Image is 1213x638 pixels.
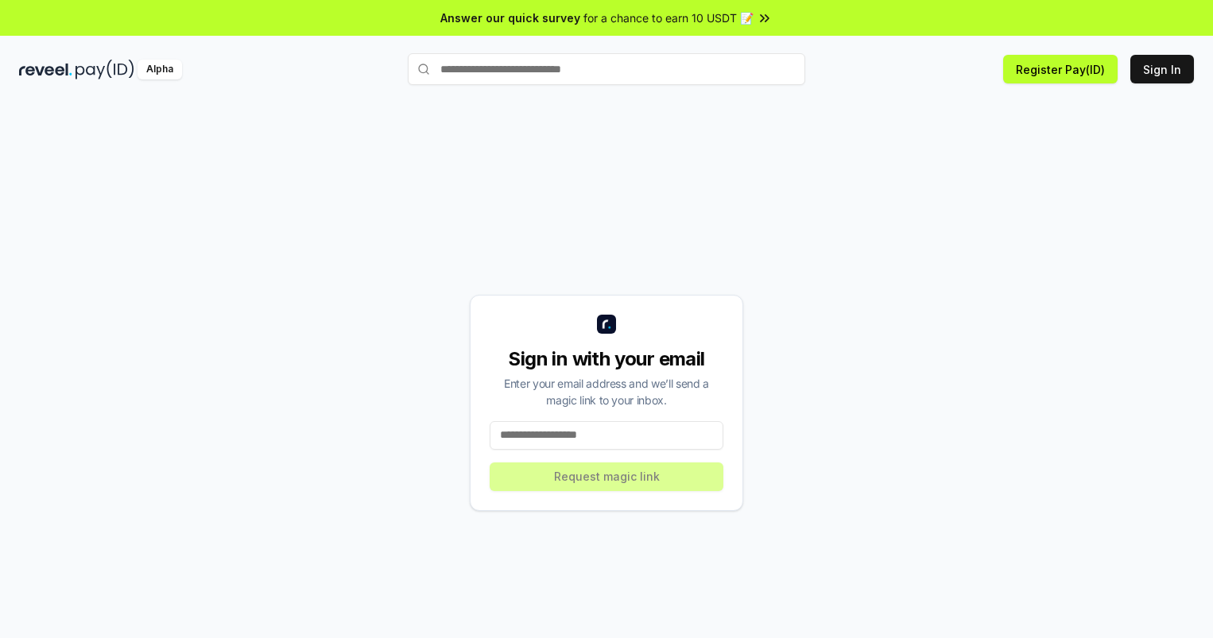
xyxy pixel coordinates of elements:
div: Alpha [138,60,182,79]
img: logo_small [597,315,616,334]
span: for a chance to earn 10 USDT 📝 [583,10,754,26]
button: Sign In [1130,55,1194,83]
img: reveel_dark [19,60,72,79]
span: Answer our quick survey [440,10,580,26]
div: Enter your email address and we’ll send a magic link to your inbox. [490,375,723,408]
button: Register Pay(ID) [1003,55,1118,83]
img: pay_id [76,60,134,79]
div: Sign in with your email [490,346,723,372]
